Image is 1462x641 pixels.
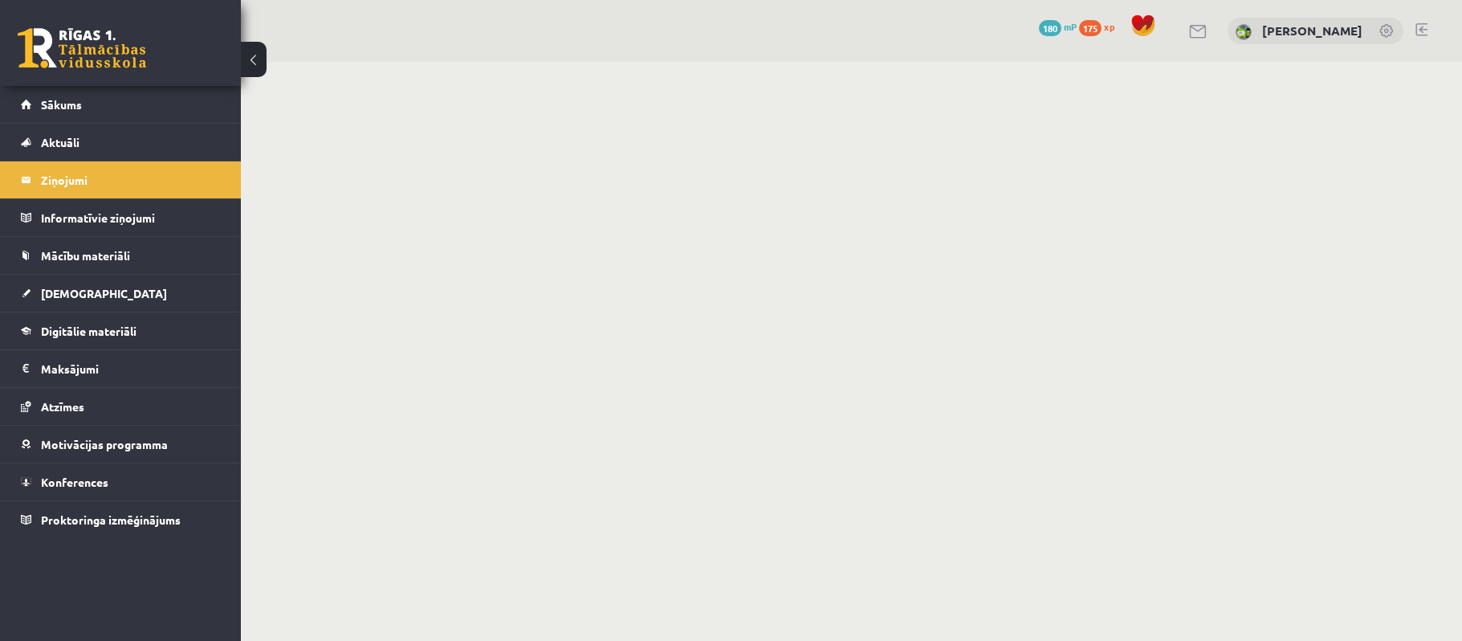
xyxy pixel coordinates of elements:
[18,28,146,68] a: Rīgas 1. Tālmācības vidusskola
[21,350,221,387] a: Maksājumi
[41,399,84,414] span: Atzīmes
[21,124,221,161] a: Aktuāli
[21,426,221,463] a: Motivācijas programma
[41,512,181,527] span: Proktoringa izmēģinājums
[1079,20,1122,33] a: 175 xp
[21,275,221,312] a: [DEMOGRAPHIC_DATA]
[21,86,221,123] a: Sākums
[21,161,221,198] a: Ziņojumi
[21,501,221,538] a: Proktoringa izmēģinājums
[21,312,221,349] a: Digitālie materiāli
[21,388,221,425] a: Atzīmes
[41,286,167,300] span: [DEMOGRAPHIC_DATA]
[21,237,221,274] a: Mācību materiāli
[41,437,168,451] span: Motivācijas programma
[41,248,130,263] span: Mācību materiāli
[41,97,82,112] span: Sākums
[1262,22,1362,39] a: [PERSON_NAME]
[1236,24,1252,40] img: Aleksandrs Rjabovs
[1039,20,1061,36] span: 180
[1039,20,1077,33] a: 180 mP
[41,350,221,387] legend: Maksājumi
[41,199,221,236] legend: Informatīvie ziņojumi
[1079,20,1102,36] span: 175
[41,161,221,198] legend: Ziņojumi
[41,475,108,489] span: Konferences
[1104,20,1114,33] span: xp
[41,135,79,149] span: Aktuāli
[21,199,221,236] a: Informatīvie ziņojumi
[41,324,136,338] span: Digitālie materiāli
[21,463,221,500] a: Konferences
[1064,20,1077,33] span: mP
